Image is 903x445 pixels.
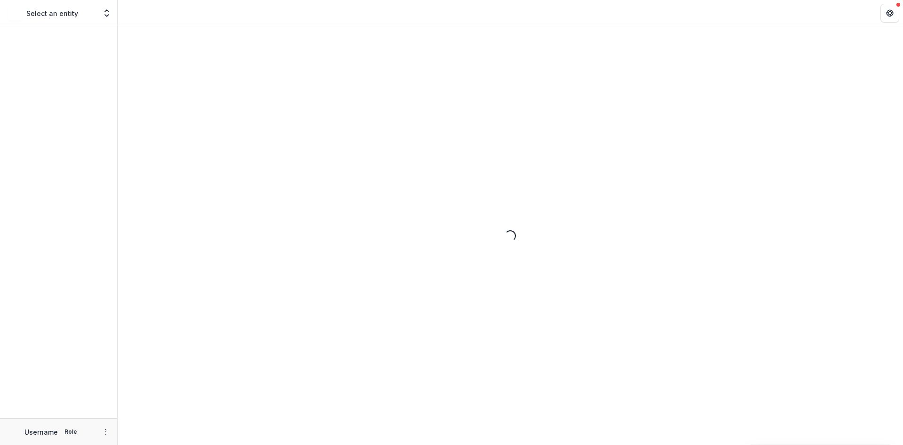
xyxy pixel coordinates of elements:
button: Get Help [880,4,899,23]
button: Open entity switcher [100,4,113,23]
p: Username [24,427,58,437]
p: Select an entity [26,8,78,18]
button: More [100,426,111,437]
p: Role [62,428,80,436]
